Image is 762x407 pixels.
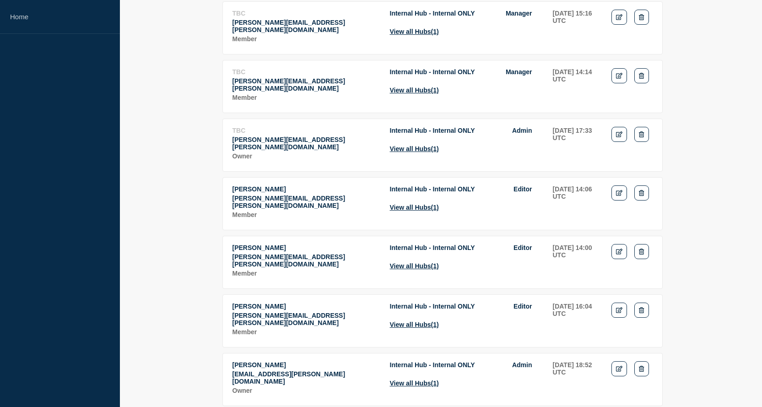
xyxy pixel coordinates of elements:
[232,35,380,43] p: Role: Member
[232,68,380,76] p: Name: TBC
[552,185,602,221] td: Last sign-in: 2025-09-09 14:06 UTC
[611,361,653,396] td: Actions: Edit Delete
[232,253,380,268] p: Email: kelly.kreuz@amwell.com
[634,244,649,259] button: Delete
[390,361,532,369] li: Access to Hub Internal Hub - Internal ONLY with role Admin
[232,19,380,33] p: Email: david.warner@amwell.com
[552,361,602,396] td: Last sign-in: 2024-08-05 18:52 UTC
[232,152,380,160] p: Role: Owner
[552,68,602,103] td: Last sign-in: 2025-09-12 14:14 UTC
[232,10,246,17] span: TBC
[552,126,602,162] td: Last sign-in: 2025-09-23 17:33 UTC
[232,370,380,385] p: Email: averi.moccia@amwell.com
[634,68,649,83] button: Delete
[232,136,380,151] p: Email: mel.bailey@amwell.com
[232,328,380,336] p: Role: Member
[611,10,627,25] a: Edit
[232,127,380,134] p: Name: TBC
[634,185,649,201] button: Delete
[390,303,532,310] li: Access to Hub Internal Hub - Internal ONLY with role Editor
[611,126,653,162] td: Actions: Edit Delete
[390,185,475,193] span: Internal Hub - Internal ONLY
[390,28,439,35] button: View all Hubs(1)
[232,185,380,193] p: Name: Jessica Derose
[611,244,653,279] td: Actions: Edit Delete
[390,244,475,251] span: Internal Hub - Internal ONLY
[390,10,532,17] li: Access to Hub Internal Hub - Internal ONLY with role Manager
[431,28,439,35] span: (1)
[390,127,475,134] span: Internal Hub - Internal ONLY
[232,94,380,101] p: Role: Member
[232,211,380,218] p: Role: Member
[431,262,439,270] span: (1)
[513,303,532,310] span: Editor
[611,185,627,201] a: Edit
[611,244,627,259] a: Edit
[232,68,246,76] span: TBC
[513,185,532,193] span: Editor
[552,244,602,279] td: Last sign-in: 2025-06-10 14:00 UTC
[552,302,602,338] td: Last sign-in: 2025-09-16 16:04 UTC
[390,361,475,369] span: Internal Hub - Internal ONLY
[431,380,439,387] span: (1)
[611,68,627,83] a: Edit
[390,68,475,76] span: Internal Hub - Internal ONLY
[506,68,532,76] span: Manager
[390,204,439,211] button: View all Hubs(1)
[390,185,532,193] li: Access to Hub Internal Hub - Internal ONLY with role Editor
[232,195,380,209] p: Email: jessica.derose@amwell.com
[232,303,286,310] span: [PERSON_NAME]
[634,361,649,376] button: Delete
[431,145,439,152] span: (1)
[390,303,475,310] span: Internal Hub - Internal ONLY
[611,185,653,221] td: Actions: Edit Delete
[506,10,532,17] span: Manager
[232,361,286,369] span: [PERSON_NAME]
[232,387,380,394] p: Role: Owner
[431,321,439,328] span: (1)
[513,244,532,251] span: Editor
[634,303,649,318] button: Delete
[232,185,286,193] span: [PERSON_NAME]
[232,303,380,310] p: Name: Juanita Wiggins
[611,302,653,338] td: Actions: Edit Delete
[232,77,380,92] p: Email: andrew.clifford@amwell.com
[232,361,380,369] p: Name: Averi Moccia
[232,10,380,17] p: Name: TBC
[431,204,439,211] span: (1)
[390,127,532,134] li: Access to Hub Internal Hub - Internal ONLY with role Admin
[390,380,439,387] button: View all Hubs(1)
[390,145,439,152] button: View all Hubs(1)
[611,303,627,318] a: Edit
[512,361,532,369] span: Admin
[390,262,439,270] button: View all Hubs(1)
[634,10,649,25] button: Delete
[232,244,286,251] span: [PERSON_NAME]
[552,9,602,45] td: Last sign-in: 2022-07-15 15:16 UTC
[611,68,653,103] td: Actions: Edit Delete
[390,10,475,17] span: Internal Hub - Internal ONLY
[634,127,649,142] button: Delete
[611,127,627,142] a: Edit
[611,361,627,376] a: Edit
[390,244,532,251] li: Access to Hub Internal Hub - Internal ONLY with role Editor
[390,87,439,94] button: View all Hubs(1)
[431,87,439,94] span: (1)
[390,68,532,76] li: Access to Hub Internal Hub - Internal ONLY with role Manager
[611,9,653,45] td: Actions: Edit Delete
[232,312,380,326] p: Email: juanita.wiggins@amwell.com
[390,321,439,328] button: View all Hubs(1)
[512,127,532,134] span: Admin
[232,244,380,251] p: Name: Kelly Kreuz
[232,127,246,134] span: TBC
[232,270,380,277] p: Role: Member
